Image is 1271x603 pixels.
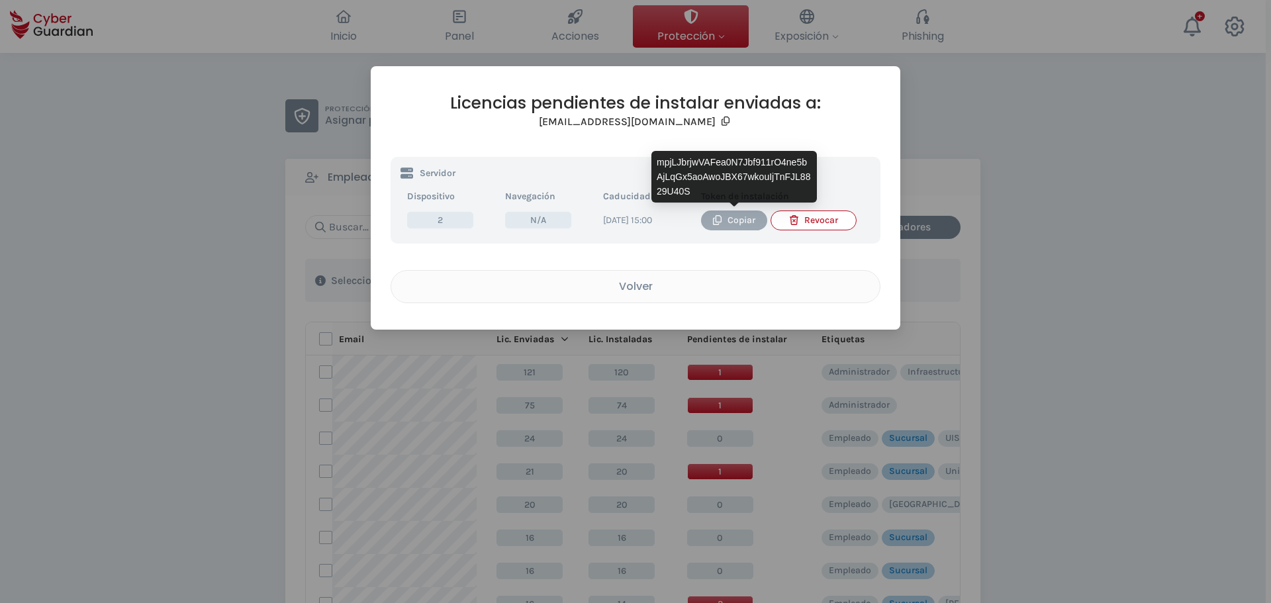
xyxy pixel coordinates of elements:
[391,93,880,113] h2: Licencias pendientes de instalar enviadas a:
[400,186,498,207] th: Dispositivo
[711,213,757,228] div: Copiar
[539,115,716,128] h3: [EMAIL_ADDRESS][DOMAIN_NAME]
[651,151,817,203] div: mpjLJbrjwVAFea0N7Jbf911rO4ne5bAjLqGx5aoAwoJBX67wkouIjTnFJL8829U40S
[596,207,694,234] td: [DATE] 15:00
[596,186,694,207] th: Caducidad
[719,113,732,130] button: Copy email
[401,278,870,295] div: Volver
[420,169,455,178] p: Servidor
[781,213,846,228] div: Revocar
[498,186,596,207] th: Navegación
[771,210,857,230] button: Revocar
[391,270,880,303] button: Volver
[701,210,767,230] button: Copiar
[505,212,571,228] span: N/A
[407,212,473,228] span: 2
